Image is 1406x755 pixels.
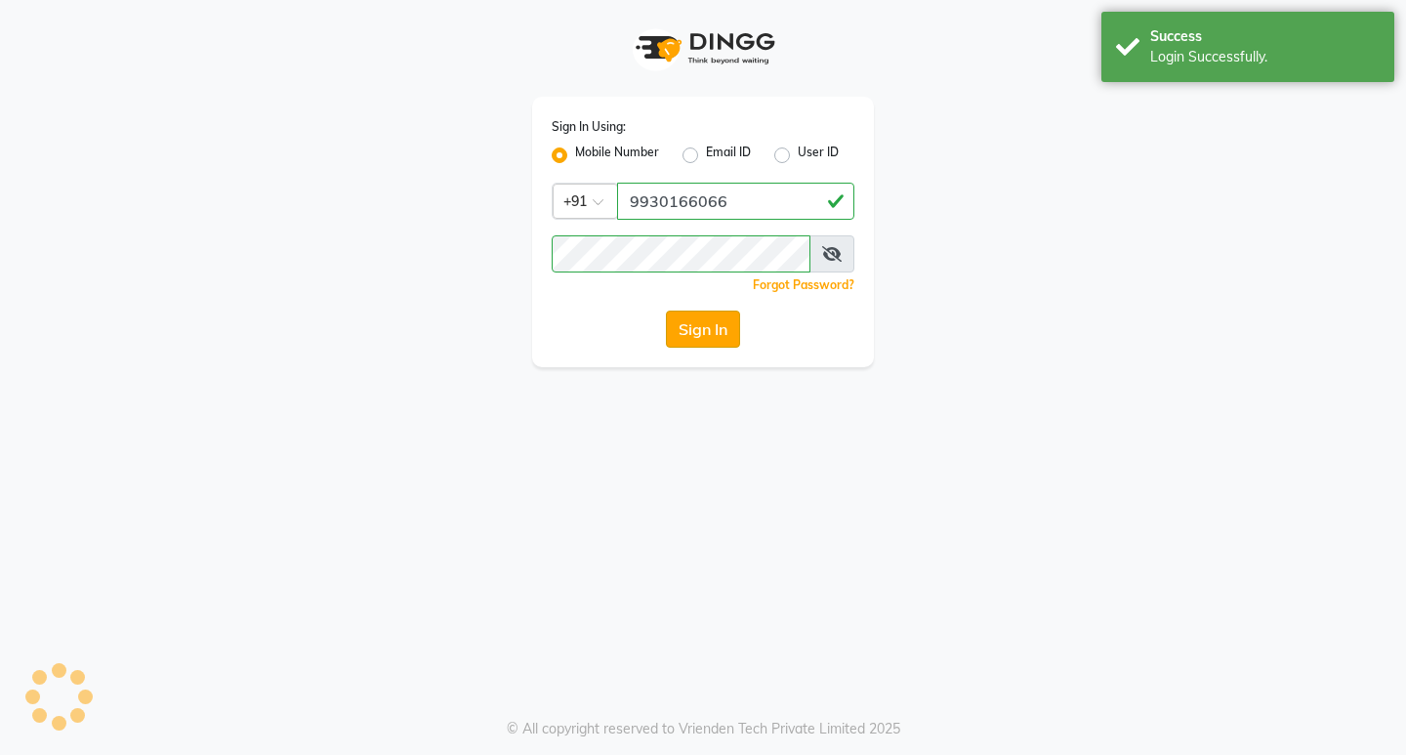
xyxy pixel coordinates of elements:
input: Username [617,183,854,220]
input: Username [552,235,810,273]
label: User ID [798,144,839,167]
label: Sign In Using: [552,118,626,136]
a: Forgot Password? [753,277,854,292]
button: Sign In [666,311,740,348]
label: Email ID [706,144,751,167]
label: Mobile Number [575,144,659,167]
div: Login Successfully. [1150,47,1380,67]
div: Success [1150,26,1380,47]
img: logo1.svg [625,20,781,77]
